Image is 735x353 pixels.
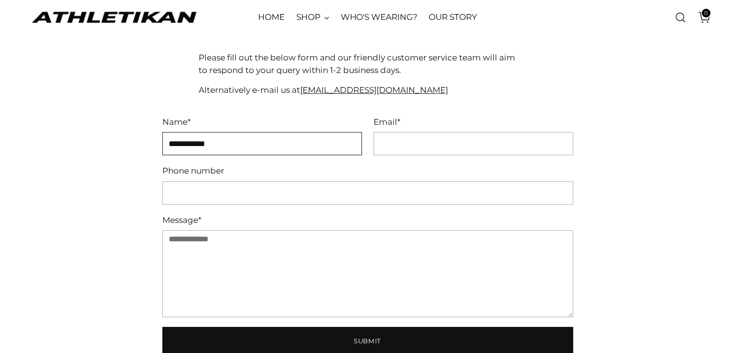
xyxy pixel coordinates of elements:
a: OUR STORY [429,7,476,28]
span: 0 [702,9,710,17]
a: Open cart modal [691,8,710,27]
label: Phone number [162,165,573,177]
a: HOME [258,7,285,28]
p: Alternatively e-mail us at [199,84,537,97]
a: Open search modal [671,8,690,27]
a: ATHLETIKAN [29,10,199,25]
label: Email [374,116,573,129]
span: [EMAIL_ADDRESS][DOMAIN_NAME] [300,85,448,95]
p: Please fill out the below form and our friendly customer service team will aim to respond to your... [199,52,537,76]
label: Name [162,116,362,129]
a: WHO'S WEARING? [341,7,418,28]
label: Message [162,214,573,227]
a: SHOP [296,7,329,28]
